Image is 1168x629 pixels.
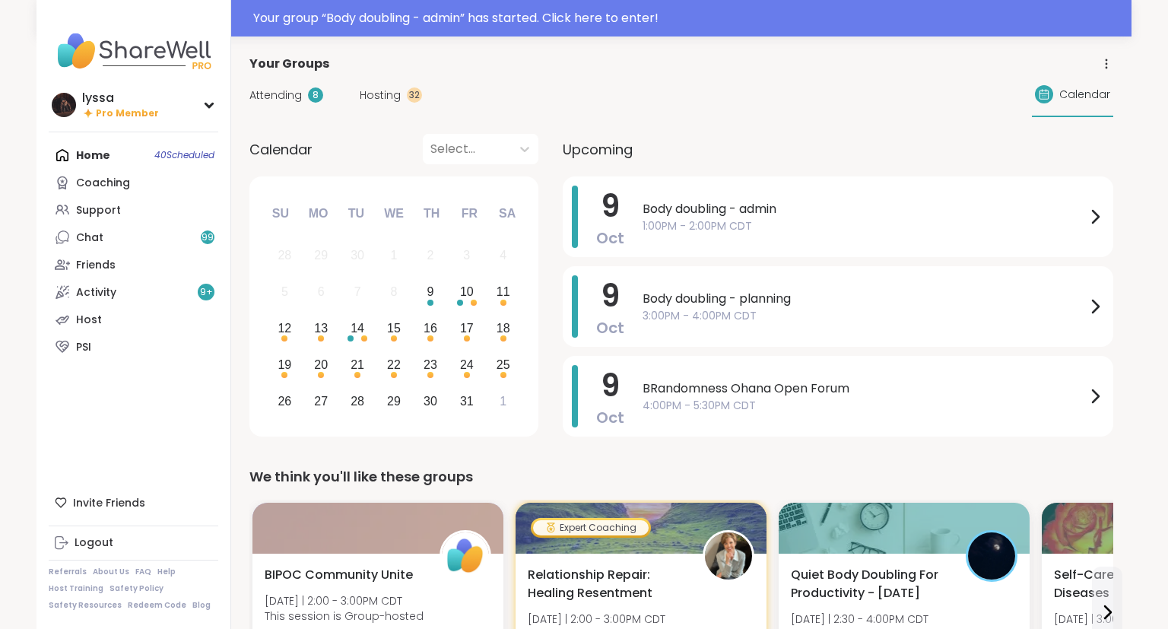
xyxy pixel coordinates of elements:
div: Not available Monday, September 29th, 2025 [305,240,338,272]
div: Choose Wednesday, October 22nd, 2025 [378,348,411,381]
div: 28 [278,245,291,265]
div: 31 [460,391,474,411]
img: MichelleWillard [705,532,752,580]
div: 17 [460,318,474,338]
img: lyssa [52,93,76,117]
img: ShareWell Nav Logo [49,24,218,78]
span: [DATE] | 2:30 - 4:00PM CDT [791,612,928,627]
div: 11 [497,281,510,302]
div: 13 [314,318,328,338]
div: 8 [308,87,323,103]
div: 28 [351,391,364,411]
div: 12 [278,318,291,338]
div: Expert Coaching [533,520,649,535]
div: PSI [76,340,91,355]
span: [DATE] | 2:00 - 3:00PM CDT [265,593,424,608]
div: Choose Monday, October 27th, 2025 [305,385,338,418]
div: 29 [314,245,328,265]
div: 25 [497,354,510,375]
div: 19 [278,354,291,375]
div: Activity [76,285,116,300]
a: Help [157,567,176,577]
div: Choose Saturday, November 1st, 2025 [487,385,519,418]
span: [DATE] | 2:00 - 3:00PM CDT [528,612,665,627]
div: Mo [301,197,335,230]
span: Oct [596,407,624,428]
div: Su [264,197,297,230]
div: Sa [490,197,524,230]
div: Tu [339,197,373,230]
span: Oct [596,317,624,338]
span: 9 [601,275,620,317]
span: This session is Group-hosted [265,608,424,624]
div: 6 [318,281,325,302]
div: Not available Wednesday, October 1st, 2025 [378,240,411,272]
a: PSI [49,333,218,361]
div: Choose Saturday, October 18th, 2025 [487,313,519,345]
span: Hosting [360,87,401,103]
a: Activity9+ [49,278,218,306]
div: 14 [351,318,364,338]
div: 29 [387,391,401,411]
div: We [377,197,411,230]
a: Redeem Code [128,600,186,611]
div: month 2025-10 [266,237,521,419]
a: Coaching [49,169,218,196]
div: Choose Friday, October 17th, 2025 [450,313,483,345]
div: Not available Tuesday, October 7th, 2025 [341,276,374,309]
div: Support [76,203,121,218]
span: 4:00PM - 5:30PM CDT [643,398,1086,414]
div: Logout [75,535,113,551]
div: Choose Wednesday, October 15th, 2025 [378,313,411,345]
div: Choose Tuesday, October 28th, 2025 [341,385,374,418]
div: Choose Friday, October 10th, 2025 [450,276,483,309]
div: 20 [314,354,328,375]
a: FAQ [135,567,151,577]
span: BIPOC Community Unite [265,566,413,584]
img: QueenOfTheNight [968,532,1015,580]
a: Host [49,306,218,333]
div: Choose Tuesday, October 14th, 2025 [341,313,374,345]
div: Choose Thursday, October 9th, 2025 [414,276,447,309]
div: 22 [387,354,401,375]
span: Body doubling - planning [643,290,1086,308]
div: 30 [351,245,364,265]
a: Host Training [49,583,103,594]
span: 9 + [200,286,213,299]
span: BRandomness Ohana Open Forum [643,380,1086,398]
div: 24 [460,354,474,375]
div: Coaching [76,176,130,191]
div: 18 [497,318,510,338]
span: Relationship Repair: Healing Resentment [528,566,686,602]
div: 7 [354,281,361,302]
span: 3:00PM - 4:00PM CDT [643,308,1086,324]
div: 5 [281,281,288,302]
span: 99 [202,231,214,244]
div: Choose Friday, October 31st, 2025 [450,385,483,418]
span: Calendar [249,139,313,160]
div: We think you'll like these groups [249,466,1113,488]
div: Fr [452,197,486,230]
div: 1 [500,391,506,411]
div: Choose Sunday, October 12th, 2025 [268,313,301,345]
div: 4 [500,245,506,265]
div: 8 [391,281,398,302]
div: Choose Thursday, October 23rd, 2025 [414,348,447,381]
div: Not available Thursday, October 2nd, 2025 [414,240,447,272]
div: Not available Tuesday, September 30th, 2025 [341,240,374,272]
div: Not available Saturday, October 4th, 2025 [487,240,519,272]
a: Support [49,196,218,224]
div: Choose Monday, October 20th, 2025 [305,348,338,381]
div: Choose Monday, October 13th, 2025 [305,313,338,345]
div: 10 [460,281,474,302]
span: 9 [601,185,620,227]
div: Not available Sunday, September 28th, 2025 [268,240,301,272]
a: Referrals [49,567,87,577]
div: 21 [351,354,364,375]
div: Choose Wednesday, October 29th, 2025 [378,385,411,418]
span: Attending [249,87,302,103]
div: Not available Monday, October 6th, 2025 [305,276,338,309]
a: Chat99 [49,224,218,251]
div: Not available Friday, October 3rd, 2025 [450,240,483,272]
div: Host [76,313,102,328]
